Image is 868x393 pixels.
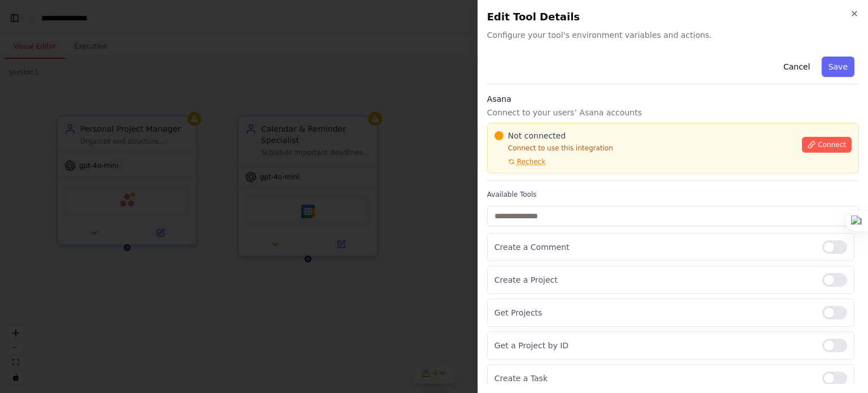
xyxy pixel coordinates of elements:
p: Connect to use this integration [494,144,796,153]
label: Available Tools [487,190,859,199]
h3: Asana [487,93,859,105]
p: Create a Comment [494,241,813,253]
span: Recheck [517,157,545,166]
p: Connect to your users’ Asana accounts [487,107,859,118]
button: Connect [802,137,852,153]
p: Create a Project [494,274,813,286]
span: Configure your tool's environment variables and actions. [487,29,859,41]
span: Connect [818,140,846,149]
span: Not connected [508,130,566,141]
h2: Edit Tool Details [487,9,859,25]
p: Create a Task [494,373,813,384]
button: Cancel [776,57,817,77]
p: Get a Project by ID [494,340,813,351]
p: Get Projects [494,307,813,318]
button: Recheck [494,157,545,166]
button: Save [822,57,854,77]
